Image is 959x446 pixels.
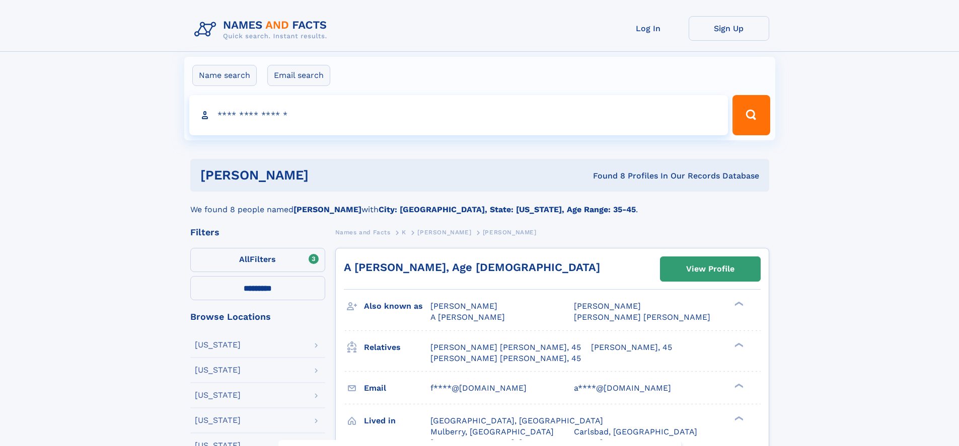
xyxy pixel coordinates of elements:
div: ❯ [732,382,744,389]
div: ❯ [732,415,744,421]
span: [PERSON_NAME] [574,301,641,311]
div: Browse Locations [190,312,325,321]
a: K [402,226,406,238]
div: Filters [190,228,325,237]
h3: Email [364,380,430,397]
div: [US_STATE] [195,391,241,399]
a: [PERSON_NAME] [417,226,471,238]
label: Name search [192,65,257,86]
div: We found 8 people named with . [190,192,769,216]
span: [GEOGRAPHIC_DATA], [GEOGRAPHIC_DATA] [430,416,603,425]
div: Found 8 Profiles In Our Records Database [451,170,759,182]
a: Names and Facts [335,226,391,238]
div: View Profile [686,257,734,281]
span: Mulberry, [GEOGRAPHIC_DATA] [430,427,554,436]
h3: Relatives [364,339,430,356]
div: [US_STATE] [195,416,241,424]
b: City: [GEOGRAPHIC_DATA], State: [US_STATE], Age Range: 35-45 [379,205,636,214]
span: [PERSON_NAME] [430,301,497,311]
b: [PERSON_NAME] [293,205,361,214]
img: Logo Names and Facts [190,16,335,43]
div: ❯ [732,341,744,348]
span: [PERSON_NAME] [PERSON_NAME] [574,312,710,322]
div: [US_STATE] [195,341,241,349]
div: ❯ [732,301,744,307]
span: Carlsbad, [GEOGRAPHIC_DATA] [574,427,697,436]
a: [PERSON_NAME] [PERSON_NAME], 45 [430,353,581,364]
a: A [PERSON_NAME], Age [DEMOGRAPHIC_DATA] [344,261,600,274]
a: [PERSON_NAME] [PERSON_NAME], 45 [430,342,581,353]
a: Log In [608,16,689,41]
span: [PERSON_NAME] [483,229,537,236]
input: search input [189,95,728,135]
h3: Also known as [364,298,430,315]
span: K [402,229,406,236]
span: A [PERSON_NAME] [430,312,505,322]
h3: Lived in [364,412,430,429]
button: Search Button [732,95,770,135]
div: [US_STATE] [195,366,241,374]
span: All [239,254,250,264]
a: View Profile [660,257,760,281]
a: [PERSON_NAME], 45 [591,342,672,353]
h1: [PERSON_NAME] [200,169,451,182]
label: Filters [190,248,325,272]
span: [PERSON_NAME] [417,229,471,236]
label: Email search [267,65,330,86]
a: Sign Up [689,16,769,41]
